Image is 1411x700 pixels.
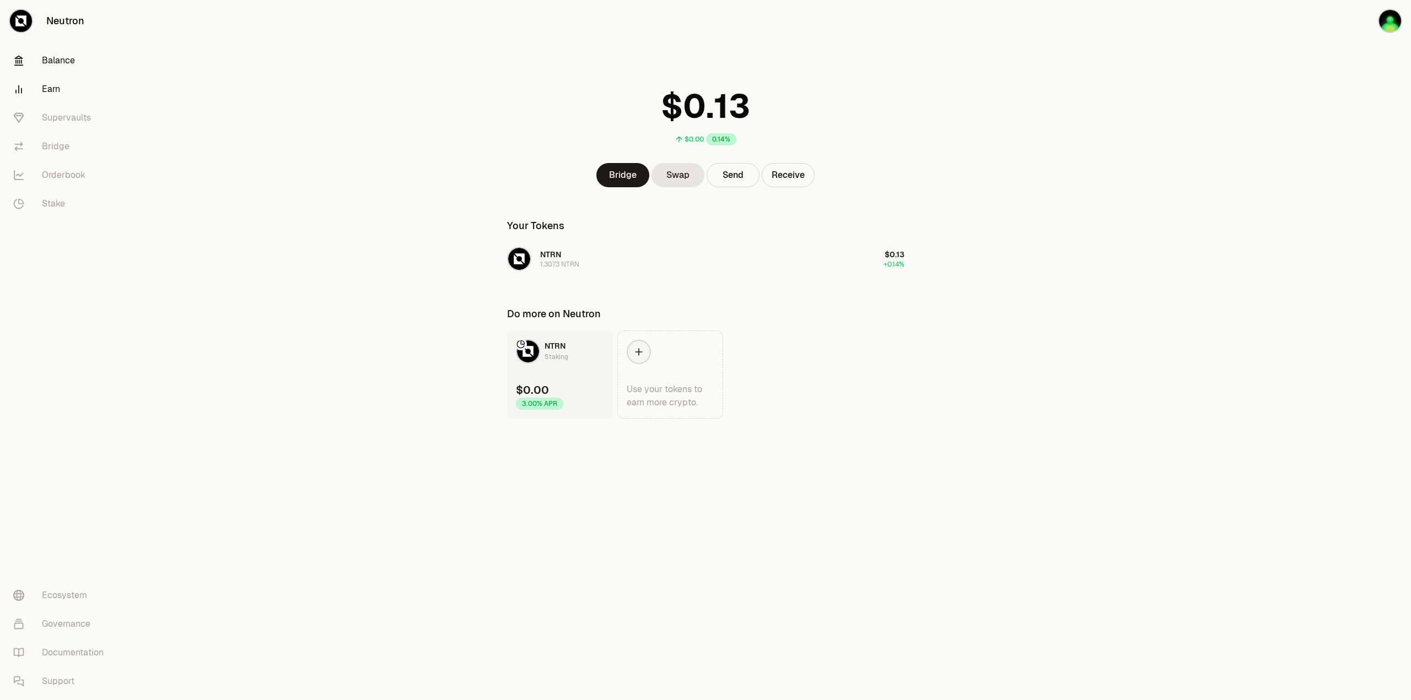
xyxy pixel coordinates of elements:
div: 3.00% APR [516,398,563,410]
div: Use your tokens to earn more crypto. [627,383,714,409]
div: Staking [545,351,568,362]
div: Your Tokens [507,218,564,234]
span: $0.13 [885,249,904,259]
button: Send [707,163,760,187]
a: Earn [4,75,119,104]
a: Governance [4,610,119,638]
button: Receive [762,163,815,187]
a: Orderbook [4,161,119,189]
a: Ecosystem [4,581,119,610]
a: Bridge [4,132,119,161]
div: Do more on Neutron [507,306,601,322]
button: NTRN LogoNTRN1.3073 NTRN$0.13+0.14% [500,242,911,275]
img: NTRN Logo [517,340,539,362]
div: 0.14% [706,133,736,145]
a: Supervaults [4,104,119,132]
a: NTRN LogoNTRNStaking$0.003.00% APR [507,330,613,419]
div: 1.3073 NTRN [540,260,579,269]
div: $0.00 [685,135,704,144]
a: Swap [651,163,704,187]
div: $0.00 [516,382,549,398]
img: NTRN Logo [508,248,530,270]
a: Stake [4,189,119,218]
a: Support [4,667,119,696]
span: NTRN [540,249,561,259]
a: Use your tokens to earn more crypto. [617,330,723,419]
img: 主账号 [1379,10,1401,32]
a: Balance [4,46,119,75]
a: Bridge [596,163,649,187]
a: Documentation [4,638,119,667]
span: +0.14% [884,260,904,269]
span: NTRN [545,341,566,351]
